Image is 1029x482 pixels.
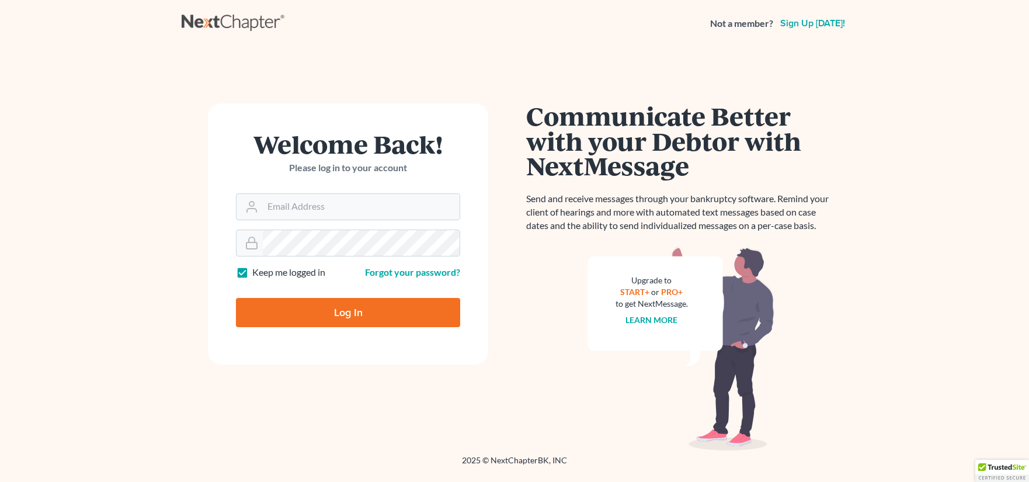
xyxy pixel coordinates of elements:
h1: Communicate Better with your Debtor with NextMessage [526,103,836,178]
input: Log In [236,298,460,327]
a: Forgot your password? [365,266,460,278]
img: nextmessage_bg-59042aed3d76b12b5cd301f8e5b87938c9018125f34e5fa2b7a6b67550977c72.svg [587,247,774,451]
div: to get NextMessage. [616,298,688,310]
a: Sign up [DATE]! [778,19,847,28]
a: Learn more [626,315,678,325]
a: PRO+ [662,287,683,297]
div: 2025 © NextChapterBK, INC [182,455,847,476]
div: Upgrade to [616,275,688,286]
div: TrustedSite Certified [975,460,1029,482]
h1: Welcome Back! [236,131,460,157]
p: Send and receive messages through your bankruptcy software. Remind your client of hearings and mo... [526,192,836,233]
label: Keep me logged in [252,266,325,279]
strong: Not a member? [710,17,773,30]
input: Email Address [263,194,460,220]
p: Please log in to your account [236,161,460,175]
span: or [652,287,660,297]
a: START+ [621,287,650,297]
